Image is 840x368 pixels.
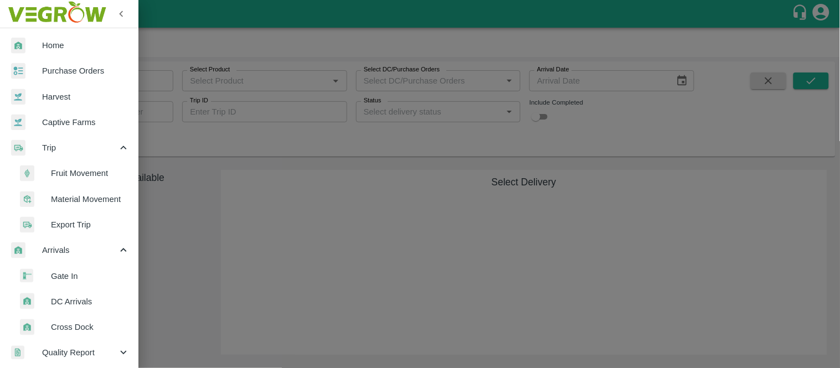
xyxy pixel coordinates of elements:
img: gatein [20,269,33,283]
img: harvest [11,89,25,105]
img: material [20,191,34,208]
a: deliveryExport Trip [9,212,138,237]
span: Home [42,39,130,51]
img: delivery [11,140,25,156]
span: Cross Dock [51,321,130,333]
span: Export Trip [51,219,130,231]
span: Quality Report [42,346,117,359]
img: fruit [20,165,34,182]
span: DC Arrivals [51,296,130,308]
span: Captive Farms [42,116,130,128]
span: Gate In [51,270,130,282]
span: Purchase Orders [42,65,130,77]
img: reciept [11,63,25,79]
span: Harvest [42,91,130,103]
span: Trip [42,142,117,154]
img: whArrival [20,319,34,335]
a: materialMaterial Movement [9,186,138,212]
img: whArrival [11,242,25,258]
a: whArrivalDC Arrivals [9,289,138,314]
img: harvest [11,114,25,131]
img: whArrival [11,38,25,54]
a: gateinGate In [9,263,138,289]
img: delivery [20,217,34,233]
img: whArrival [20,293,34,309]
a: fruitFruit Movement [9,160,138,186]
a: whArrivalCross Dock [9,314,138,340]
img: qualityReport [11,346,24,360]
span: Material Movement [51,193,130,205]
span: Arrivals [42,244,117,256]
span: Fruit Movement [51,167,130,179]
